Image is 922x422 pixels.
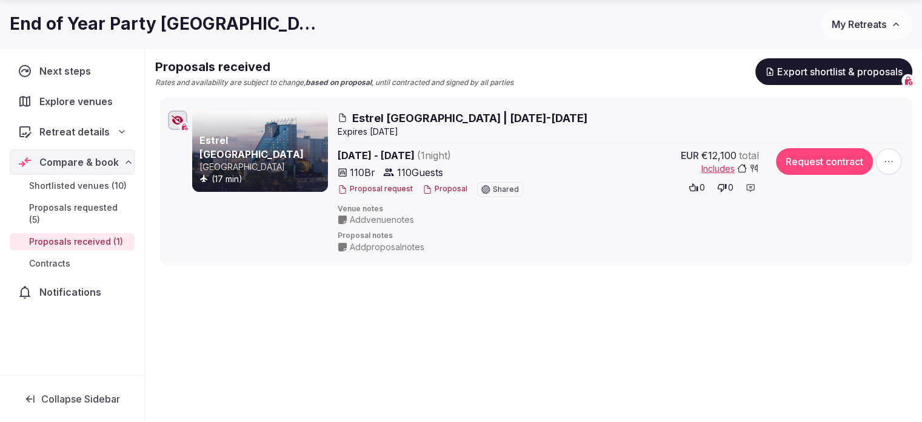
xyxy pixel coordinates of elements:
button: Collapse Sidebar [10,386,135,412]
p: [GEOGRAPHIC_DATA] [199,161,326,173]
span: Explore venues [39,94,118,109]
span: Shortlisted venues (10) [29,180,127,192]
div: Expire s [DATE] [338,126,904,138]
button: Includes [701,163,759,175]
span: Estrel [GEOGRAPHIC_DATA] | [DATE]-[DATE] [352,111,587,126]
p: Rates and availability are subject to change, , until contracted and signed by all parties [155,78,513,88]
span: Shared [493,186,519,193]
span: Retreat details [39,124,110,139]
a: Contracts [10,255,135,272]
span: total [739,148,759,163]
a: Explore venues [10,89,135,114]
span: Compare & book [39,155,119,169]
span: Collapse Sidebar [41,393,120,405]
span: ( 1 night ) [417,149,451,162]
button: Proposal request [338,184,413,194]
div: (17 min) [199,173,326,185]
h2: Proposals received [155,58,513,75]
button: 0 [685,179,709,196]
span: Proposals received (1) [29,236,123,248]
button: Export shortlist & proposals [755,58,912,85]
span: Add proposal notes [350,241,424,253]
span: 0 [700,182,705,194]
a: Proposals requested (5) [10,199,135,228]
span: Venue notes [338,204,904,214]
span: Notifications [39,285,106,299]
span: My Retreats [832,18,886,30]
h1: End of Year Party [GEOGRAPHIC_DATA] [10,12,320,36]
a: Estrel [GEOGRAPHIC_DATA] [199,134,304,160]
span: EUR [681,148,699,163]
span: Next steps [39,64,96,78]
span: 0 [728,182,733,194]
span: Proposal notes [338,231,904,241]
span: Proposals requested (5) [29,202,130,226]
span: [DATE] - [DATE] [338,148,551,163]
span: Add venue notes [350,214,414,226]
button: Proposal [423,184,467,194]
a: Proposals received (1) [10,233,135,250]
span: 110 Br [350,165,375,180]
button: My Retreats [820,9,912,39]
span: 110 Guests [397,165,443,180]
strong: based on proposal [306,78,372,87]
a: Next steps [10,58,135,84]
span: €12,100 [701,148,737,163]
a: Shortlisted venues (10) [10,177,135,194]
button: Request contract [776,148,873,175]
a: Notifications [10,279,135,305]
button: 0 [713,179,737,196]
span: Contracts [29,257,70,270]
